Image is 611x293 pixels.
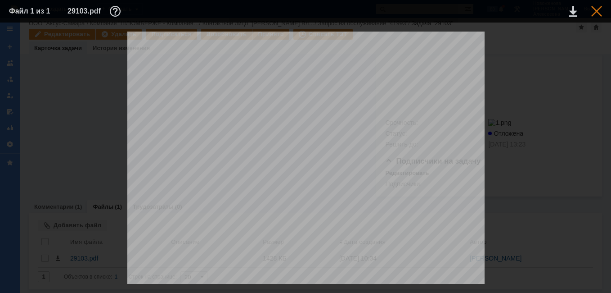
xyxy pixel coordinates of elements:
span: [PHONE_NUMBER] [78,36,135,43]
div: 29103.pdf [67,6,123,17]
div: Закрыть окно (Esc) [591,6,602,17]
div: Файл 1 из 1 [9,8,54,15]
div: Скачать файл [569,6,577,17]
div: Дополнительная информация о файле (F11) [110,6,123,17]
